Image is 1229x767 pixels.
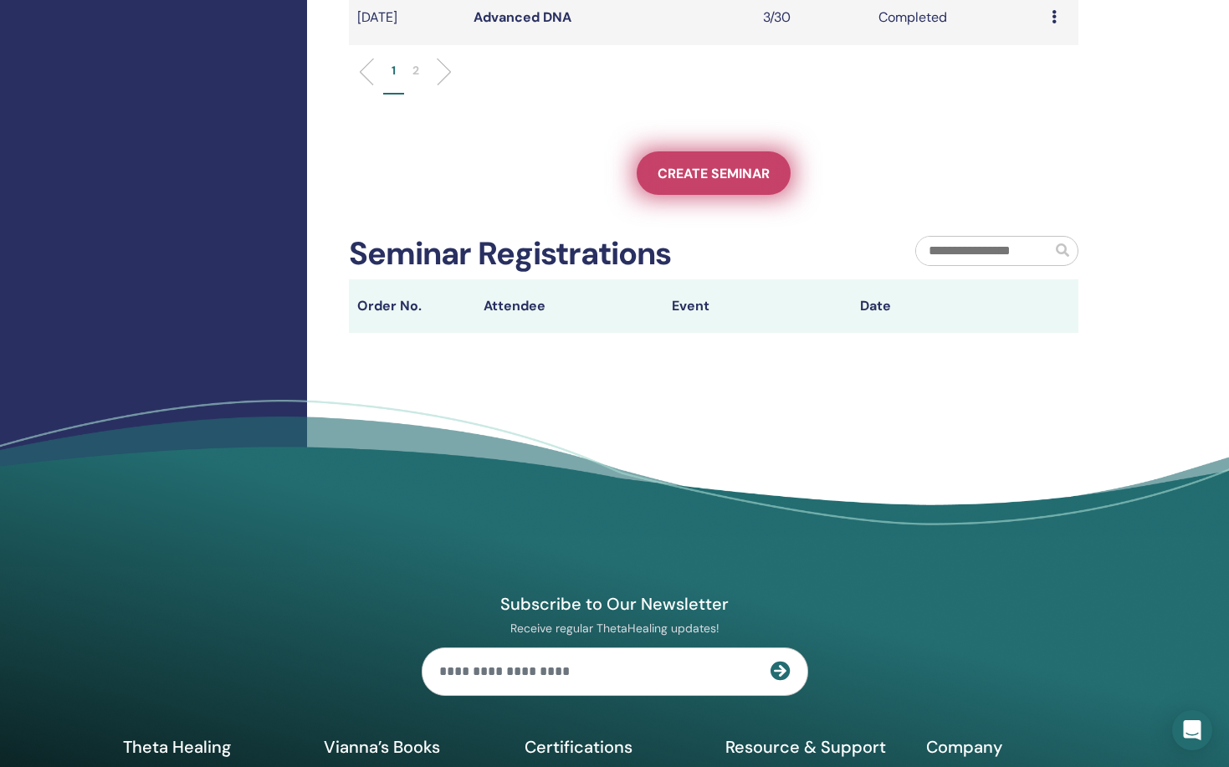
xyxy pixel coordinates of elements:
h5: Certifications [525,736,705,758]
p: 1 [392,62,396,79]
th: Event [663,279,852,333]
h5: Company [926,736,1107,758]
h4: Subscribe to Our Newsletter [422,593,808,615]
th: Attendee [475,279,663,333]
a: Advanced DNA [474,8,571,26]
h5: Vianna’s Books [324,736,504,758]
th: Order No. [349,279,474,333]
h5: Resource & Support [725,736,906,758]
p: Receive regular ThetaHealing updates! [422,621,808,636]
span: Create seminar [658,165,770,182]
h2: Seminar Registrations [349,235,671,274]
div: Open Intercom Messenger [1172,710,1212,750]
h5: Theta Healing [123,736,304,758]
p: 2 [412,62,419,79]
th: Date [852,279,1040,333]
a: Create seminar [637,151,791,195]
